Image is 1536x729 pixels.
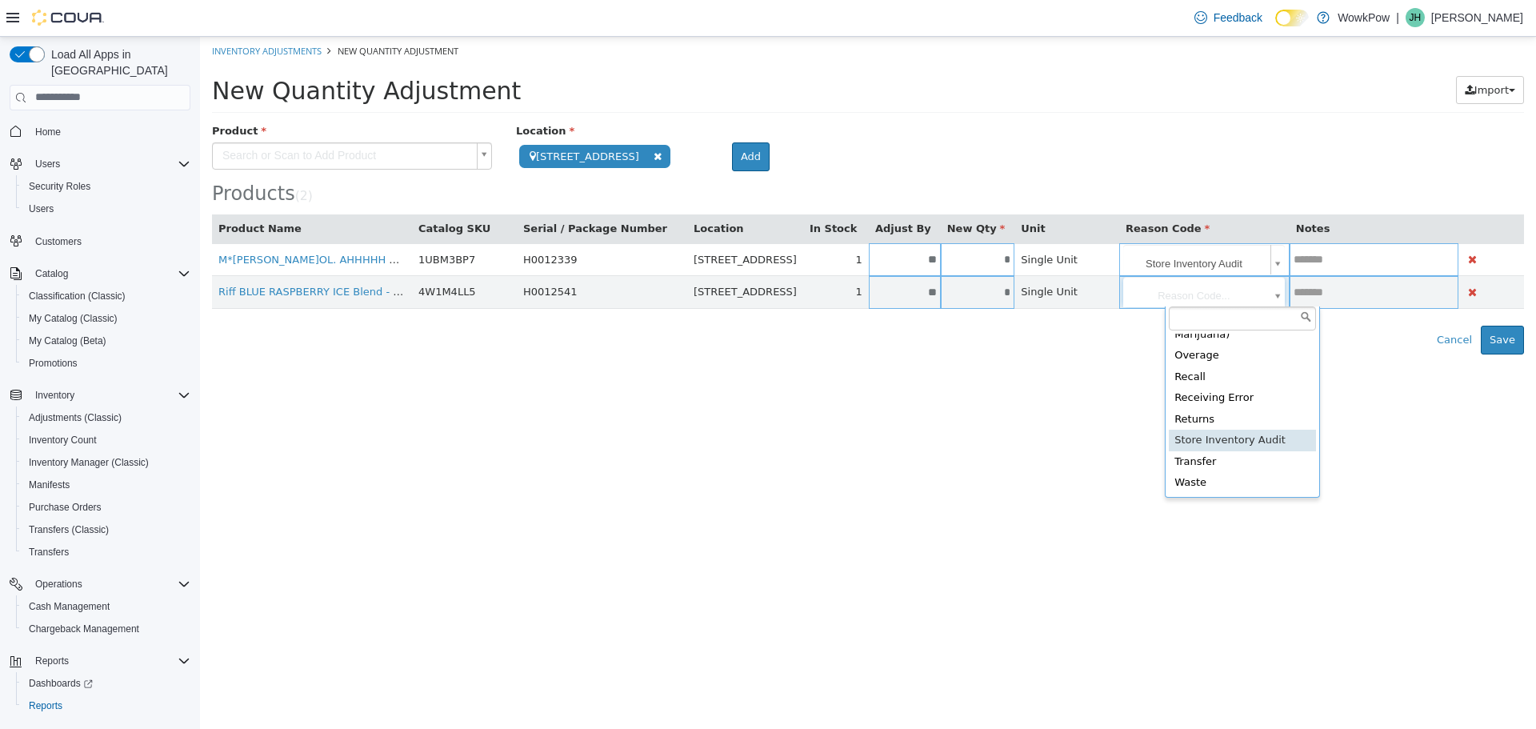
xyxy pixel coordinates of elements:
[35,267,68,280] span: Catalog
[16,285,197,307] button: Classification (Classic)
[22,199,190,218] span: Users
[3,153,197,175] button: Users
[22,453,190,472] span: Inventory Manager (Classic)
[22,177,97,196] a: Security Roles
[22,597,190,616] span: Cash Management
[35,158,60,170] span: Users
[29,456,149,469] span: Inventory Manager (Classic)
[22,453,155,472] a: Inventory Manager (Classic)
[29,479,70,491] span: Manifests
[22,177,190,196] span: Security Roles
[29,677,93,690] span: Dashboards
[3,384,197,407] button: Inventory
[969,415,1116,436] div: Transfer
[3,230,197,253] button: Customers
[29,232,88,251] a: Customers
[22,696,69,715] a: Reports
[29,180,90,193] span: Security Roles
[22,520,115,539] a: Transfers (Classic)
[16,595,197,618] button: Cash Management
[22,475,76,495] a: Manifests
[16,672,197,695] a: Dashboards
[16,519,197,541] button: Transfers (Classic)
[16,429,197,451] button: Inventory Count
[969,393,1116,415] div: Store Inventory Audit
[35,655,69,667] span: Reports
[3,650,197,672] button: Reports
[1406,8,1425,27] div: Jenny Hart
[16,330,197,352] button: My Catalog (Beta)
[29,264,190,283] span: Catalog
[22,520,190,539] span: Transfers (Classic)
[3,573,197,595] button: Operations
[22,286,190,306] span: Classification (Classic)
[29,264,74,283] button: Catalog
[22,543,190,562] span: Transfers
[29,202,54,215] span: Users
[22,619,146,639] a: Chargeback Management
[22,331,113,350] a: My Catalog (Beta)
[32,10,104,26] img: Cova
[22,354,84,373] a: Promotions
[35,235,82,248] span: Customers
[969,308,1116,330] div: Overage
[29,600,110,613] span: Cash Management
[16,451,197,474] button: Inventory Manager (Classic)
[1431,8,1523,27] p: [PERSON_NAME]
[22,331,190,350] span: My Catalog (Beta)
[16,541,197,563] button: Transfers
[22,309,190,328] span: My Catalog (Classic)
[29,122,190,142] span: Home
[22,431,190,450] span: Inventory Count
[29,386,190,405] span: Inventory
[16,175,197,198] button: Security Roles
[1410,8,1422,27] span: JH
[29,523,109,536] span: Transfers (Classic)
[22,696,190,715] span: Reports
[1396,8,1399,27] p: |
[29,357,78,370] span: Promotions
[29,411,122,424] span: Adjustments (Classic)
[3,262,197,285] button: Catalog
[22,199,60,218] a: Users
[29,546,69,559] span: Transfers
[22,498,190,517] span: Purchase Orders
[29,290,126,302] span: Classification (Classic)
[29,312,118,325] span: My Catalog (Classic)
[16,496,197,519] button: Purchase Orders
[22,309,124,328] a: My Catalog (Classic)
[22,286,132,306] a: Classification (Classic)
[16,474,197,496] button: Manifests
[16,618,197,640] button: Chargeback Management
[22,408,190,427] span: Adjustments (Classic)
[1338,8,1390,27] p: WowkPow
[29,651,190,671] span: Reports
[29,231,190,251] span: Customers
[29,334,106,347] span: My Catalog (Beta)
[45,46,190,78] span: Load All Apps in [GEOGRAPHIC_DATA]
[1214,10,1262,26] span: Feedback
[29,575,190,594] span: Operations
[35,126,61,138] span: Home
[22,498,108,517] a: Purchase Orders
[29,501,102,514] span: Purchase Orders
[29,575,89,594] button: Operations
[1188,2,1269,34] a: Feedback
[29,651,75,671] button: Reports
[29,623,139,635] span: Chargeback Management
[969,372,1116,394] div: Returns
[22,674,190,693] span: Dashboards
[16,352,197,375] button: Promotions
[16,198,197,220] button: Users
[969,435,1116,457] div: Waste
[22,543,75,562] a: Transfers
[29,386,81,405] button: Inventory
[22,619,190,639] span: Chargeback Management
[22,408,128,427] a: Adjustments (Classic)
[35,389,74,402] span: Inventory
[29,699,62,712] span: Reports
[29,154,190,174] span: Users
[22,674,99,693] a: Dashboards
[22,597,116,616] a: Cash Management
[969,330,1116,351] div: Recall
